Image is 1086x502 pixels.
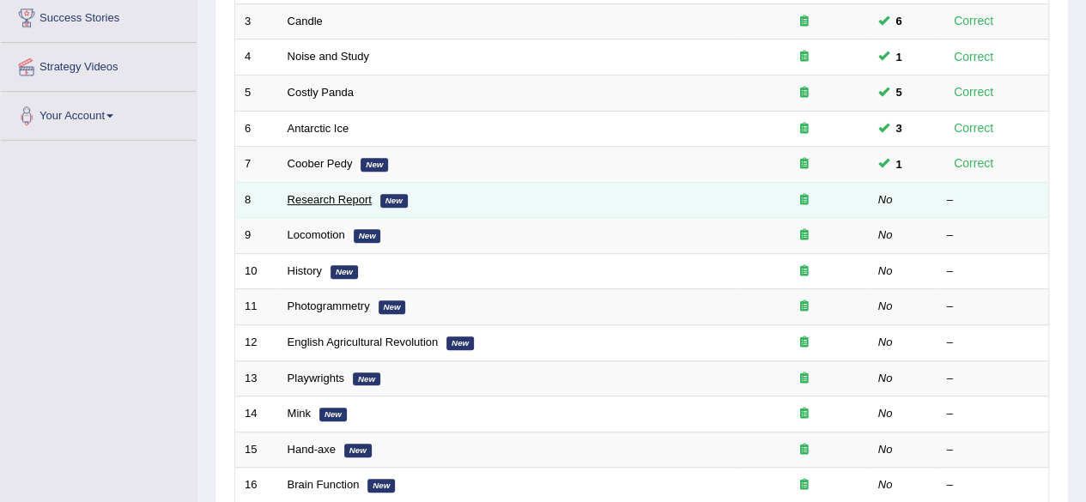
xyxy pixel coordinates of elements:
[947,82,1001,102] div: Correct
[235,147,278,183] td: 7
[288,372,344,384] a: Playwrights
[288,50,369,63] a: Noise and Study
[749,406,859,422] div: Exam occurring question
[947,371,1040,387] div: –
[889,48,909,66] span: You can still take this question
[235,360,278,396] td: 13
[235,432,278,468] td: 15
[947,154,1001,173] div: Correct
[235,253,278,289] td: 10
[288,228,345,241] a: Locomotion
[288,336,439,348] a: English Agricultural Revolution
[749,49,859,65] div: Exam occurring question
[288,299,370,312] a: Photogrammetry
[288,264,322,277] a: History
[947,192,1040,209] div: –
[947,406,1040,422] div: –
[749,477,859,493] div: Exam occurring question
[878,264,893,277] em: No
[331,265,358,279] em: New
[749,442,859,458] div: Exam occurring question
[749,192,859,209] div: Exam occurring question
[288,86,354,99] a: Costly Panda
[288,443,336,456] a: Hand-axe
[749,263,859,280] div: Exam occurring question
[889,12,909,30] span: You can still take this question
[288,478,360,491] a: Brain Function
[288,407,311,420] a: Mink
[235,182,278,218] td: 8
[947,335,1040,351] div: –
[749,371,859,387] div: Exam occurring question
[749,227,859,244] div: Exam occurring question
[947,263,1040,280] div: –
[354,229,381,243] em: New
[235,324,278,360] td: 12
[749,121,859,137] div: Exam occurring question
[379,300,406,314] em: New
[889,155,909,173] span: You can still take this question
[749,156,859,172] div: Exam occurring question
[235,396,278,432] td: 14
[344,444,372,457] em: New
[878,336,893,348] em: No
[353,372,380,386] em: New
[947,118,1001,138] div: Correct
[1,92,197,135] a: Your Account
[235,111,278,147] td: 6
[878,193,893,206] em: No
[749,335,859,351] div: Exam occurring question
[947,299,1040,315] div: –
[288,122,349,135] a: Antarctic Ice
[380,194,408,208] em: New
[878,228,893,241] em: No
[878,299,893,312] em: No
[749,299,859,315] div: Exam occurring question
[889,119,909,137] span: You can still take this question
[446,336,474,350] em: New
[947,227,1040,244] div: –
[878,443,893,456] em: No
[878,372,893,384] em: No
[361,158,388,172] em: New
[947,477,1040,493] div: –
[319,408,347,421] em: New
[235,39,278,76] td: 4
[889,83,909,101] span: You can still take this question
[947,442,1040,458] div: –
[749,85,859,101] div: Exam occurring question
[878,407,893,420] em: No
[947,47,1001,67] div: Correct
[235,76,278,112] td: 5
[235,218,278,254] td: 9
[288,157,353,170] a: Coober Pedy
[235,3,278,39] td: 3
[288,15,323,27] a: Candle
[235,289,278,325] td: 11
[367,479,395,493] em: New
[288,193,372,206] a: Research Report
[1,43,197,86] a: Strategy Videos
[878,478,893,491] em: No
[947,11,1001,31] div: Correct
[749,14,859,30] div: Exam occurring question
